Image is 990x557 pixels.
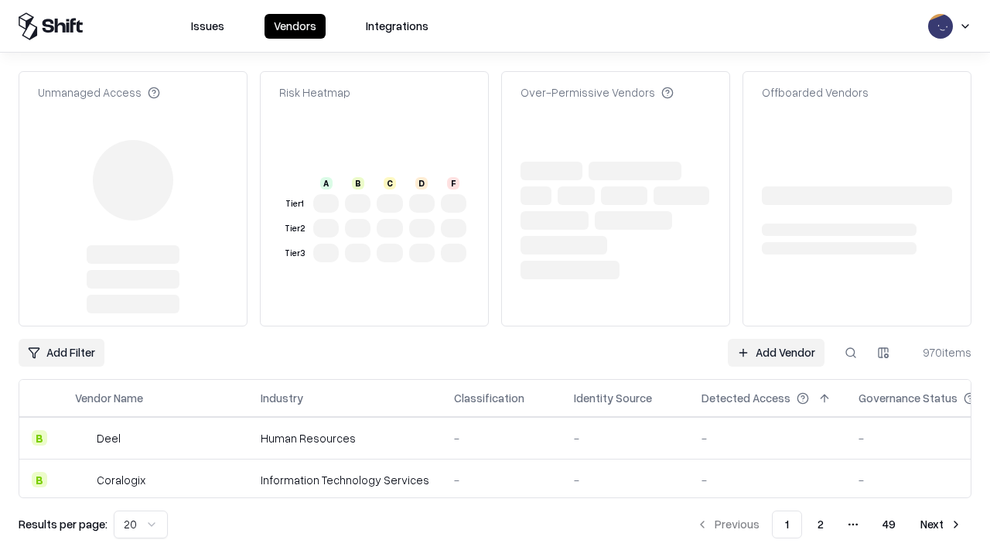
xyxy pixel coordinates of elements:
img: Deel [75,430,90,446]
div: Detected Access [702,390,790,406]
div: - [454,472,549,488]
button: 1 [772,511,802,538]
div: Classification [454,390,524,406]
div: B [32,472,47,487]
div: - [702,430,834,446]
button: Next [911,511,971,538]
div: Risk Heatmap [279,84,350,101]
div: Information Technology Services [261,472,429,488]
div: F [447,177,459,190]
div: B [32,430,47,446]
button: Integrations [357,14,438,39]
div: Over-Permissive Vendors [521,84,674,101]
div: Offboarded Vendors [762,84,869,101]
div: Coralogix [97,472,145,488]
button: Add Filter [19,339,104,367]
div: Unmanaged Access [38,84,160,101]
img: Coralogix [75,472,90,487]
button: Issues [182,14,234,39]
a: Add Vendor [728,339,824,367]
button: Vendors [265,14,326,39]
div: Tier 1 [282,197,307,210]
div: - [454,430,549,446]
button: 2 [805,511,836,538]
p: Results per page: [19,516,108,532]
div: - [574,430,677,446]
div: 970 items [910,344,971,361]
div: Tier 3 [282,247,307,260]
div: D [415,177,428,190]
div: Human Resources [261,430,429,446]
nav: pagination [687,511,971,538]
div: B [352,177,364,190]
div: Tier 2 [282,222,307,235]
div: Governance Status [859,390,958,406]
div: C [384,177,396,190]
div: A [320,177,333,190]
button: 49 [870,511,908,538]
div: Identity Source [574,390,652,406]
div: - [702,472,834,488]
div: Industry [261,390,303,406]
div: Deel [97,430,121,446]
div: Vendor Name [75,390,143,406]
div: - [574,472,677,488]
